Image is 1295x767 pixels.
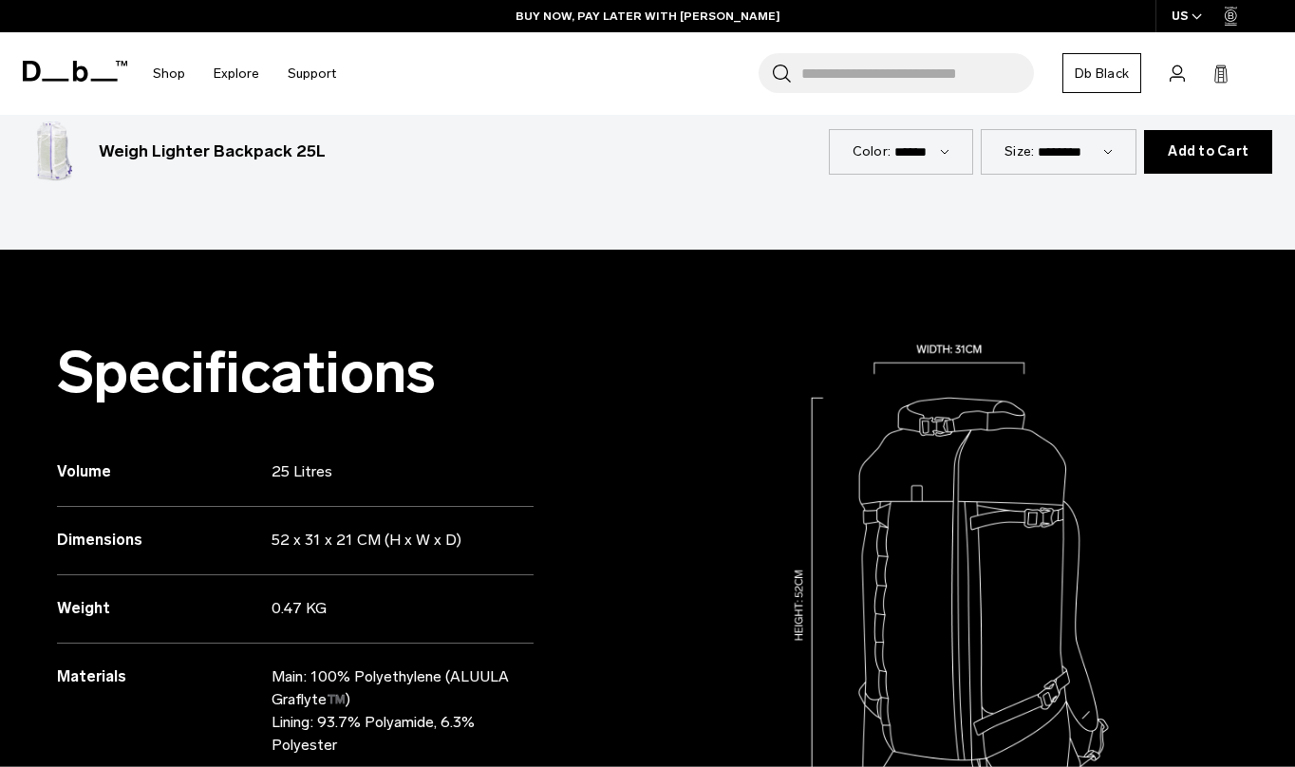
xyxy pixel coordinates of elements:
[1004,141,1034,161] label: Size:
[57,665,272,688] h3: Materials
[57,597,272,620] h3: Weight
[1168,144,1248,159] span: Add to Cart
[288,40,336,107] a: Support
[853,141,891,161] label: Color:
[272,597,510,620] p: 0.47 KG
[57,460,272,483] h3: Volume
[139,32,350,115] nav: Main Navigation
[214,40,259,107] a: Explore
[23,122,84,182] img: Weigh_Lighter_Backpack_25L_1.png
[57,341,534,404] h2: Specifications
[1144,130,1272,174] button: Add to Cart
[1062,53,1141,93] a: Db Black
[272,460,510,483] p: 25 Litres
[272,665,510,757] p: Main: 100% Polyethylene (ALUULA Graflyte™️) Lining: 93.7% Polyamide, 6.3% Polyester
[153,40,185,107] a: Shop
[57,529,272,552] h3: Dimensions
[272,529,510,552] p: 52 x 31 x 21 CM (H x W x D)
[516,8,780,25] a: BUY NOW, PAY LATER WITH [PERSON_NAME]
[99,140,326,164] h3: Weigh Lighter Backpack 25L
